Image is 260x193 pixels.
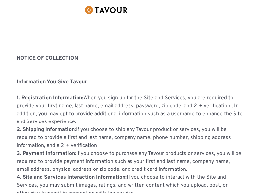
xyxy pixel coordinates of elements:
[17,126,76,133] strong: 2. Shipping Information:
[17,79,87,85] strong: Information You Give Tavour ‍
[17,150,76,157] strong: 3. Payment Information:
[17,55,78,62] strong: NOTICE OF COLLECTION ‍
[17,95,83,101] strong: 1. Registration Information:
[17,174,127,181] strong: 4. Site and Services Interaction Information:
